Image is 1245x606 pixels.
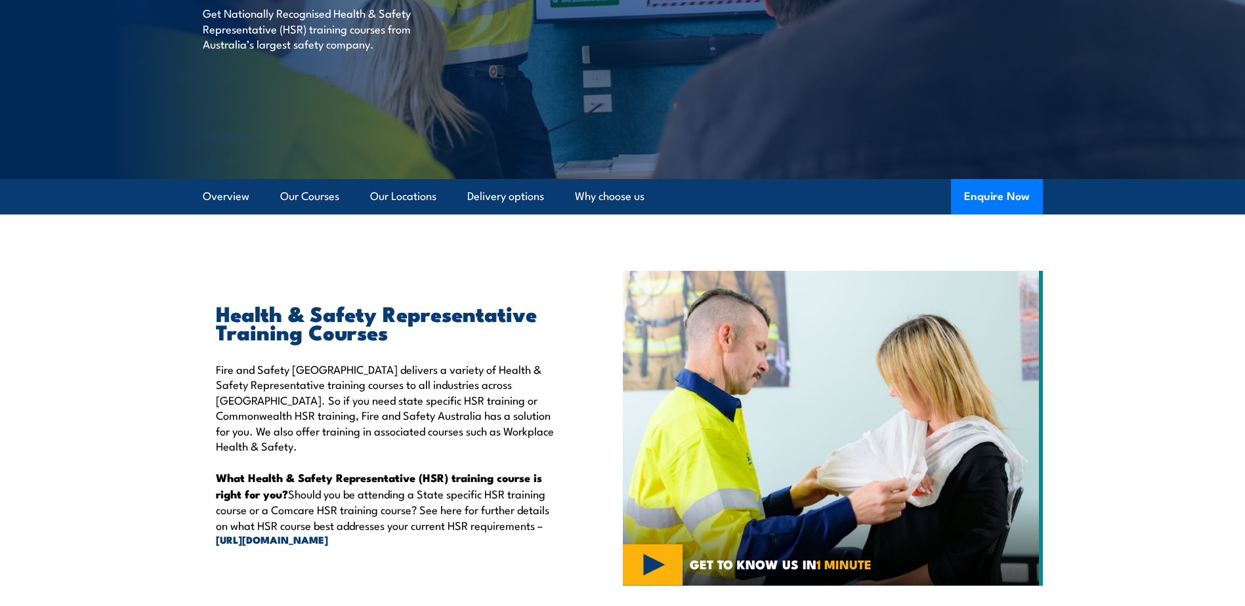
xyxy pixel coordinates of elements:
a: Overview [203,179,249,214]
a: [URL][DOMAIN_NAME] [216,533,562,547]
h2: Health & Safety Representative Training Courses [216,304,562,340]
button: Enquire Now [951,179,1043,214]
p: Should you be attending a State specific HSR training course or a Comcare HSR training course? Se... [216,470,562,547]
a: Why choose us [575,179,644,214]
img: Fire & Safety Australia deliver Health and Safety Representatives Training Courses – HSR Training [623,271,1043,586]
p: Get Nationally Recognised Health & Safety Representative (HSR) training courses from Australia’s ... [203,5,442,51]
strong: What Health & Safety Representative (HSR) training course is right for you? [216,469,542,502]
p: Fire and Safety [GEOGRAPHIC_DATA] delivers a variety of Health & Safety Representative training c... [216,361,562,453]
a: Our Courses [280,179,339,214]
a: Delivery options [467,179,544,214]
span: GET TO KNOW US IN [690,558,872,570]
a: Our Locations [370,179,436,214]
strong: 1 MINUTE [816,554,872,573]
